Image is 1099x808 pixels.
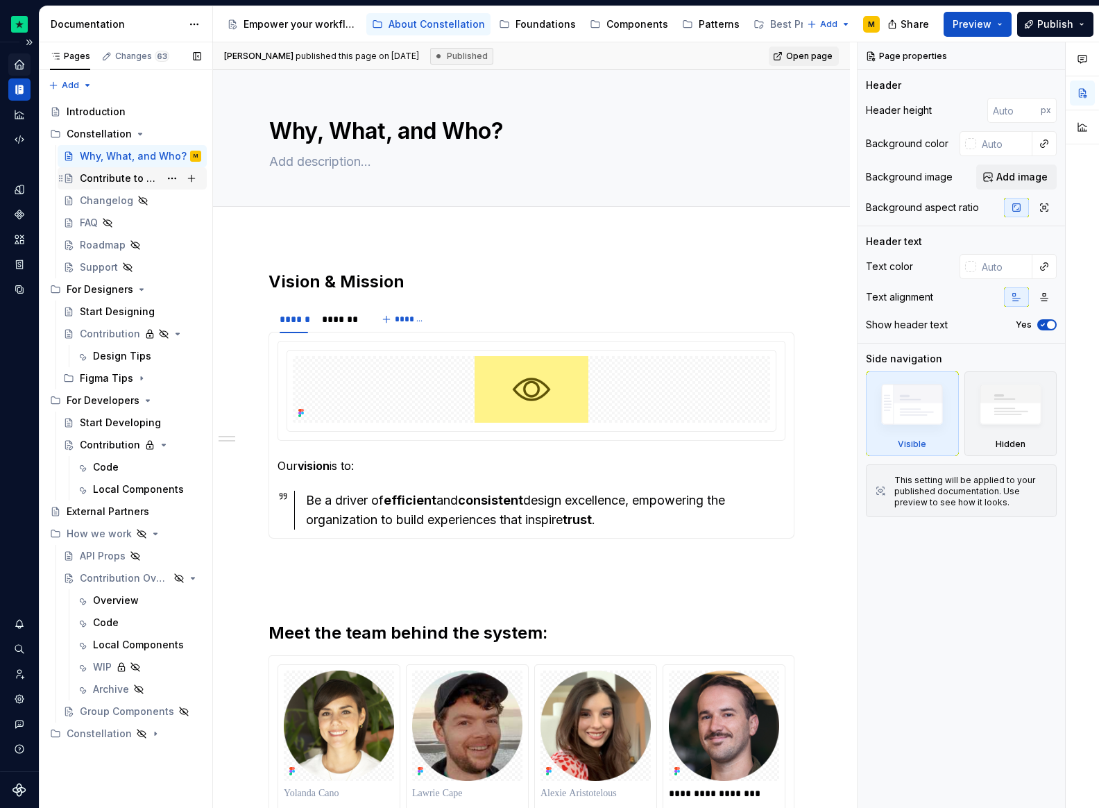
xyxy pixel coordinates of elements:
a: API Props [58,545,207,567]
div: Figma Tips [80,371,133,385]
span: Add [820,19,837,30]
div: For Designers [44,278,207,301]
a: Changelog [58,190,207,212]
input: Auto [987,98,1041,123]
button: Expand sidebar [19,33,39,52]
a: Settings [8,688,31,710]
button: Add [803,15,855,34]
a: Code [71,456,207,478]
div: Data sources [8,278,31,301]
div: Visible [898,439,926,450]
button: Contact support [8,713,31,735]
div: Foundations [516,17,576,31]
div: Best Practices [770,17,840,31]
div: Contribution [80,327,140,341]
a: Support [58,256,207,278]
button: Preview [944,12,1012,37]
span: Open page [786,51,833,62]
div: Header text [866,235,922,249]
a: Empower your workflow. Build incredible experiences. [221,13,364,35]
input: Auto [976,131,1032,156]
a: Contribution [58,434,207,456]
a: Analytics [8,103,31,126]
span: published this page on [DATE] [224,51,419,62]
a: Supernova Logo [12,783,26,797]
div: Archive [93,682,129,696]
span: Add image [996,170,1048,184]
a: Start Developing [58,412,207,434]
a: Start Designing [58,301,207,323]
div: Components [606,17,668,31]
span: Add [62,80,79,91]
div: Overview [93,594,139,607]
a: Overview [71,589,207,612]
a: Code automation [8,128,31,151]
a: Code [71,612,207,634]
button: Publish [1017,12,1093,37]
div: Pages [50,51,90,62]
div: M [868,19,875,30]
a: Archive [71,678,207,700]
a: Local Components [71,634,207,656]
div: Page tree [44,101,207,745]
strong: trust [563,512,592,527]
a: Invite team [8,663,31,685]
div: Contribution [80,438,140,452]
div: For Developers [44,389,207,412]
button: Notifications [8,613,31,635]
button: Add image [976,165,1057,190]
div: Contribution Overview [80,571,169,585]
a: Introduction [44,101,207,123]
div: Home [8,53,31,76]
div: Introduction [67,105,126,119]
div: Constellation [44,723,207,745]
a: FAQ [58,212,207,234]
div: Background image [866,170,953,184]
div: For Designers [67,283,133,296]
label: Yes [1016,319,1032,330]
div: Contribute to Constellation [80,171,160,185]
a: About Constellation [366,13,491,35]
div: Group Components [80,705,174,718]
a: Group Components [58,700,207,723]
div: Side navigation [866,352,942,366]
a: WIP [71,656,207,678]
a: Components [584,13,674,35]
div: Constellation [67,127,132,141]
a: Contribute to Constellation [58,167,207,190]
div: Empower your workflow. Build incredible experiences. [244,17,358,31]
a: Patterns [676,13,745,35]
div: This setting will be applied to your published documentation. Use preview to see how it looks. [894,475,1048,508]
a: Design tokens [8,178,31,201]
div: WIP [93,660,112,674]
a: Documentation [8,78,31,101]
div: Header [866,78,901,92]
div: Search ⌘K [8,638,31,660]
span: Share [901,17,929,31]
div: M [194,149,198,163]
img: d602db7a-5e75-4dfe-a0a4-4b8163c7bad2.png [11,16,28,33]
div: Components [8,203,31,226]
div: Patterns [699,17,740,31]
h2: Vision & Mission [269,271,794,293]
div: Be a driver of and design excellence, empowering the organization to build experiences that inspi... [306,491,785,530]
div: Page tree [221,10,800,38]
div: API Props [80,549,126,563]
a: Assets [8,228,31,251]
div: Figma Tips [58,367,207,389]
span: [PERSON_NAME] [224,51,293,61]
p: px [1041,105,1051,116]
a: External Partners [44,500,207,523]
div: Text color [866,260,913,273]
div: Local Components [93,638,184,652]
strong: efficient [384,493,436,507]
div: For Developers [67,394,139,407]
div: Visible [866,371,959,456]
h2: Meet the team behind the system: [269,622,794,644]
a: Local Components [71,478,207,500]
